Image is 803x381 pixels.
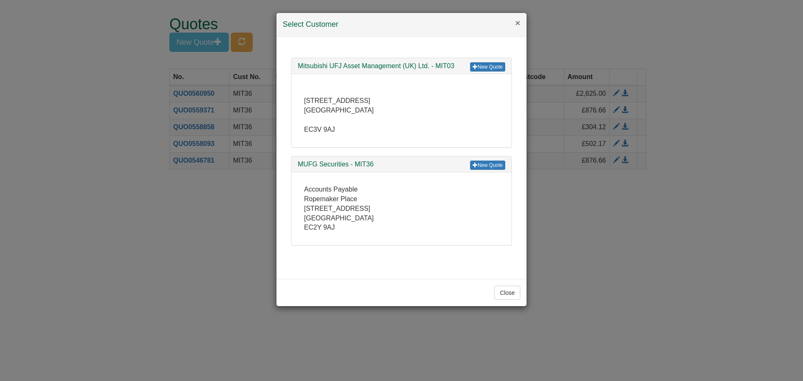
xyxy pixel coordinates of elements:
[515,18,520,27] button: ×
[304,195,357,202] span: Ropemaker Place
[304,107,374,114] span: [GEOGRAPHIC_DATA]
[283,19,520,30] h4: Select Customer
[304,97,370,104] span: [STREET_ADDRESS]
[304,126,335,133] span: EC3V 9AJ
[298,62,505,70] h3: Mitsubishi UFJ Asset Management (UK) Ltd. - MIT03
[304,224,335,231] span: EC2Y 9AJ
[470,62,505,72] a: New Quote
[304,205,370,212] span: [STREET_ADDRESS]
[304,186,358,193] span: Accounts Payable
[304,215,374,222] span: [GEOGRAPHIC_DATA]
[470,161,505,170] a: New Quote
[494,286,520,300] button: Close
[298,161,505,168] h3: MUFG Securities - MIT36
